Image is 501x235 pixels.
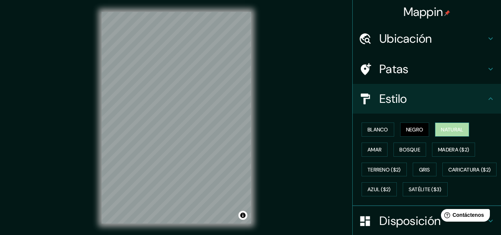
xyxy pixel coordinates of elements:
div: Ubicación [353,24,501,53]
button: Blanco [362,123,394,137]
button: Terreno ($2) [362,163,407,177]
canvas: Mapa [102,12,251,223]
font: Patas [379,61,409,77]
button: Bosque [393,143,426,157]
button: Azul ($2) [362,182,397,196]
img: pin-icon.png [444,10,450,16]
button: Activar o desactivar atribución [238,211,247,220]
font: Negro [406,126,423,133]
font: Satélite ($3) [409,186,442,193]
button: Amar [362,143,388,157]
font: Azul ($2) [367,186,391,193]
font: Mappin [403,4,443,20]
font: Terreno ($2) [367,166,401,173]
button: Satélite ($3) [403,182,448,196]
font: Amar [367,146,382,153]
div: Patas [353,54,501,84]
font: Bosque [399,146,420,153]
button: Caricatura ($2) [442,163,497,177]
button: Madera ($2) [432,143,475,157]
button: Natural [435,123,469,137]
iframe: Lanzador de widgets de ayuda [435,206,493,227]
button: Gris [413,163,436,177]
font: Madera ($2) [438,146,469,153]
button: Negro [400,123,429,137]
font: Blanco [367,126,388,133]
font: Gris [419,166,430,173]
font: Natural [441,126,463,133]
font: Ubicación [379,31,432,46]
div: Estilo [353,84,501,114]
font: Estilo [379,91,407,107]
font: Caricatura ($2) [448,166,491,173]
font: Disposición [379,213,441,229]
